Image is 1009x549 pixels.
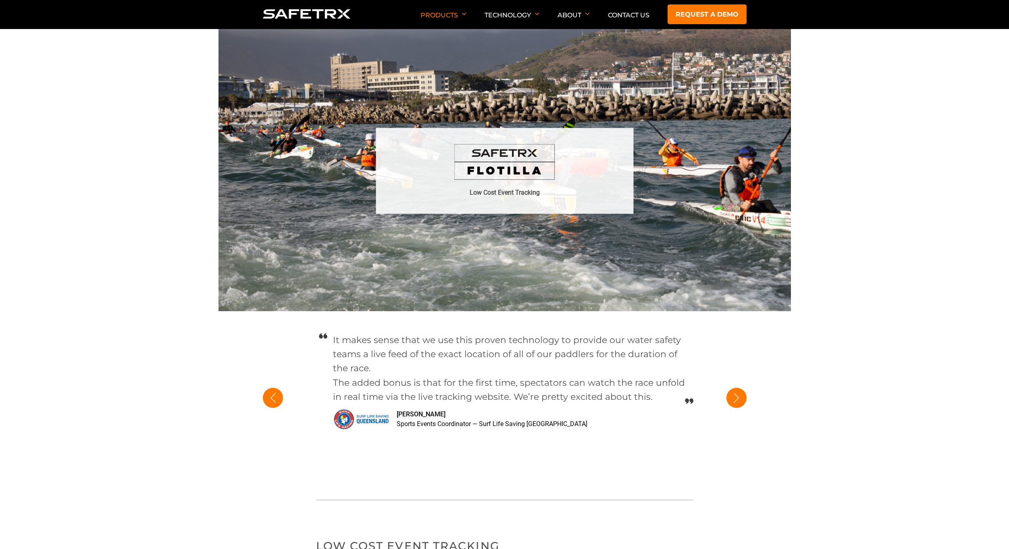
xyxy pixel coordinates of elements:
[333,333,685,404] p: It makes sense that we use this proven technology to provide our water safety teams a live feed o...
[397,420,587,428] p: Sports Events Coordinator — Surf Life Saving [GEOGRAPHIC_DATA]
[535,12,539,15] img: arrow icon
[726,388,747,408] button: Next
[608,11,649,19] a: Contact Us
[485,11,539,29] p: Technology
[397,410,587,418] p: [PERSON_NAME]
[462,12,466,15] img: arrow icon
[420,11,466,29] p: Products
[470,188,540,198] h1: Low Cost Event Tracking
[263,388,283,408] button: Previous
[668,4,747,24] a: Request a demo
[318,333,327,339] img: Left Quotes
[558,11,590,29] p: About
[684,398,693,404] img: Right Quotes
[263,9,351,19] img: logo SafeTrx
[585,12,590,15] img: arrow icon
[454,144,555,180] img: SafeTrx Flotilla logo
[218,29,791,311] img: Hero SafeTrx Flotilla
